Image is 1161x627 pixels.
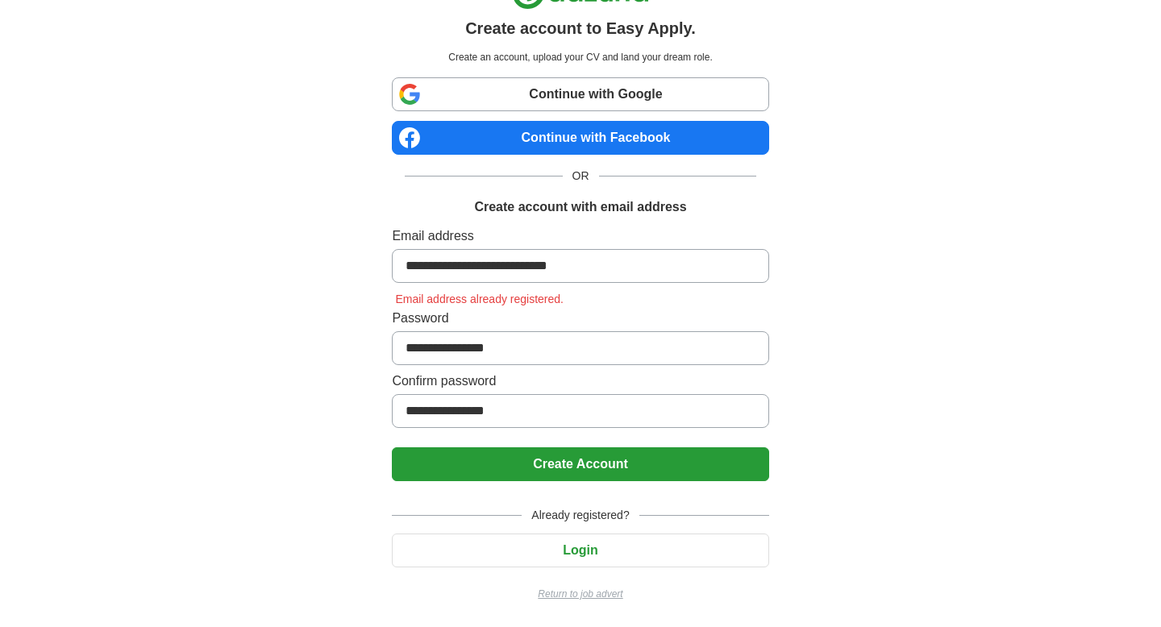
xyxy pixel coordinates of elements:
h1: Create account with email address [474,197,686,217]
a: Return to job advert [392,587,768,601]
p: Create an account, upload your CV and land your dream role. [395,50,765,64]
button: Login [392,534,768,567]
a: Continue with Google [392,77,768,111]
button: Create Account [392,447,768,481]
a: Continue with Facebook [392,121,768,155]
label: Email address [392,226,768,246]
h1: Create account to Easy Apply. [465,16,696,40]
span: OR [563,168,599,185]
span: Already registered? [522,507,639,524]
span: Email address already registered. [392,293,567,305]
label: Confirm password [392,372,768,391]
label: Password [392,309,768,328]
a: Login [392,543,768,557]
